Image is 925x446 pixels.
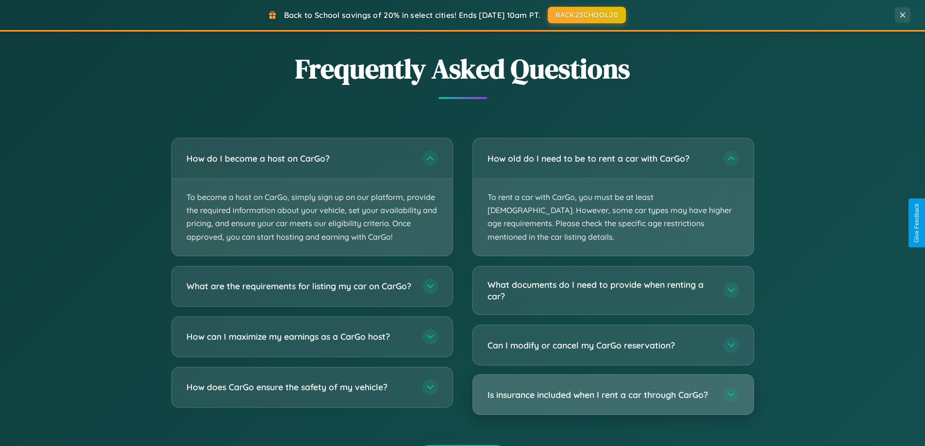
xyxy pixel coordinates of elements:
[488,389,714,401] h3: Is insurance included when I rent a car through CarGo?
[186,280,413,292] h3: What are the requirements for listing my car on CarGo?
[488,279,714,302] h3: What documents do I need to provide when renting a car?
[913,203,920,243] div: Give Feedback
[284,10,540,20] span: Back to School savings of 20% in select cities! Ends [DATE] 10am PT.
[548,7,626,23] button: BACK2SCHOOL20
[186,152,413,165] h3: How do I become a host on CarGo?
[488,339,714,351] h3: Can I modify or cancel my CarGo reservation?
[171,50,754,87] h2: Frequently Asked Questions
[186,330,413,343] h3: How can I maximize my earnings as a CarGo host?
[172,179,453,256] p: To become a host on CarGo, simply sign up on our platform, provide the required information about...
[186,381,413,393] h3: How does CarGo ensure the safety of my vehicle?
[473,179,754,256] p: To rent a car with CarGo, you must be at least [DEMOGRAPHIC_DATA]. However, some car types may ha...
[488,152,714,165] h3: How old do I need to be to rent a car with CarGo?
